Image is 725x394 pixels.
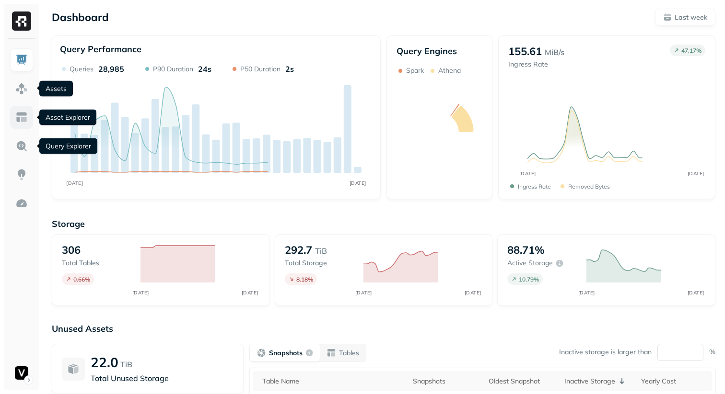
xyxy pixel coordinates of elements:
tspan: [DATE] [242,290,258,296]
p: Query Performance [60,44,141,55]
img: Optimization [15,197,28,210]
img: Dashboard [15,54,28,66]
img: Voodoo [15,366,28,380]
p: Inactive Storage [564,377,615,386]
div: Yearly Cost [641,377,707,386]
p: Removed bytes [568,183,610,190]
p: 22.0 [91,354,118,371]
div: Table Name [262,377,403,386]
tspan: [DATE] [687,290,704,296]
p: 292.7 [285,243,312,257]
div: Snapshots [413,377,479,386]
p: Total Unused Storage [91,372,234,384]
img: Query Explorer [15,140,28,152]
p: Queries [70,65,94,74]
p: 10.79 % [519,276,539,283]
tspan: [DATE] [687,170,704,177]
p: 8.18 % [296,276,313,283]
p: Dashboard [52,11,109,24]
p: Query Engines [397,45,482,56]
button: Last week [655,9,715,26]
p: Athena [438,66,461,75]
p: Ingress Rate [508,60,564,69]
p: Active storage [507,259,553,268]
p: Ingress Rate [518,183,551,190]
p: 28,985 [98,64,124,74]
p: Tables [339,349,359,358]
div: Oldest Snapshot [489,377,555,386]
p: Last week [675,13,707,22]
img: Asset Explorer [15,111,28,124]
tspan: [DATE] [350,180,366,186]
p: Snapshots [269,349,303,358]
p: P50 Duration [240,65,281,74]
p: % [709,348,715,357]
p: Unused Assets [52,323,715,334]
p: TiB [120,359,132,370]
p: TiB [315,245,327,257]
p: Total tables [62,259,131,268]
div: Asset Explorer [39,110,96,125]
p: Total storage [285,259,354,268]
p: 155.61 [508,45,542,58]
div: Query Explorer [39,138,97,154]
p: 306 [62,243,81,257]
p: MiB/s [545,46,564,58]
p: P90 Duration [153,65,193,74]
p: 24s [198,64,211,74]
img: Assets [15,82,28,95]
tspan: [DATE] [66,180,83,186]
p: Inactive storage is larger than [559,348,652,357]
p: 47.17 % [681,47,702,54]
tspan: [DATE] [578,290,595,296]
img: Ryft [12,11,31,31]
img: Insights [15,169,28,181]
p: 0.66 % [73,276,90,283]
p: Storage [52,218,715,229]
tspan: [DATE] [355,290,372,296]
p: 88.71% [507,243,545,257]
p: 2s [285,64,294,74]
p: Spark [406,66,424,75]
div: Assets [39,81,73,97]
tspan: [DATE] [132,290,149,296]
tspan: [DATE] [519,170,536,177]
tspan: [DATE] [465,290,481,296]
